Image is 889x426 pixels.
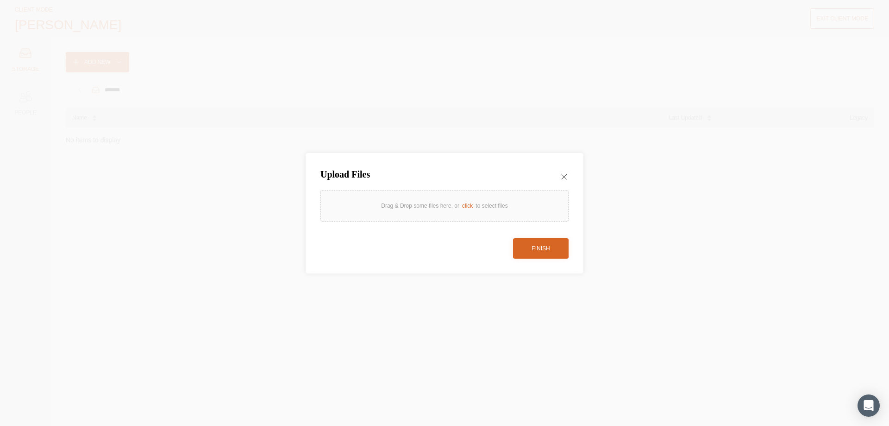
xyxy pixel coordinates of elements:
div: Upload Files [320,168,370,181]
button: Finish [513,238,569,259]
div: click [459,201,476,210]
div: Open Intercom Messenger [858,394,880,417]
div: Finish [532,244,550,253]
div: Drag & Drop some files here, or to select files [381,201,507,210]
